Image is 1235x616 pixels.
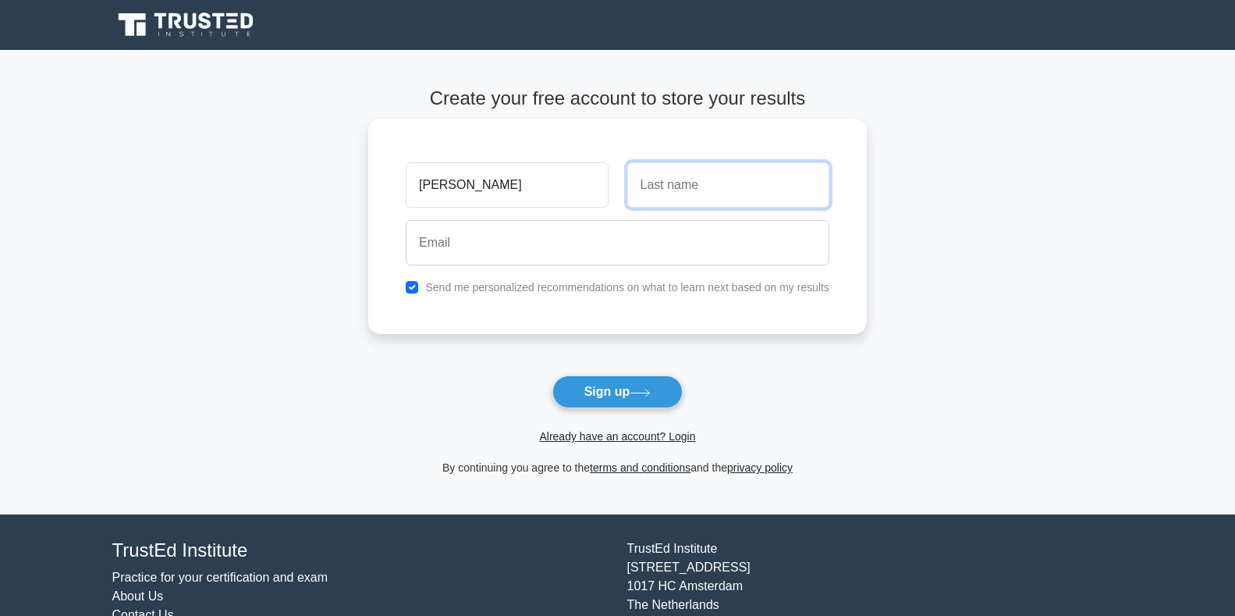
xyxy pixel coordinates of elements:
h4: Create your free account to store your results [368,87,867,110]
label: Send me personalized recommendations on what to learn next based on my results [425,281,829,294]
a: About Us [112,589,164,603]
div: By continuing you agree to the and the [359,458,876,477]
button: Sign up [552,376,683,408]
input: First name [406,162,608,208]
h4: TrustEd Institute [112,539,609,562]
a: Practice for your certification and exam [112,571,328,584]
a: terms and conditions [590,461,690,474]
a: Already have an account? Login [539,430,695,443]
a: privacy policy [727,461,793,474]
input: Last name [627,162,829,208]
input: Email [406,220,829,265]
